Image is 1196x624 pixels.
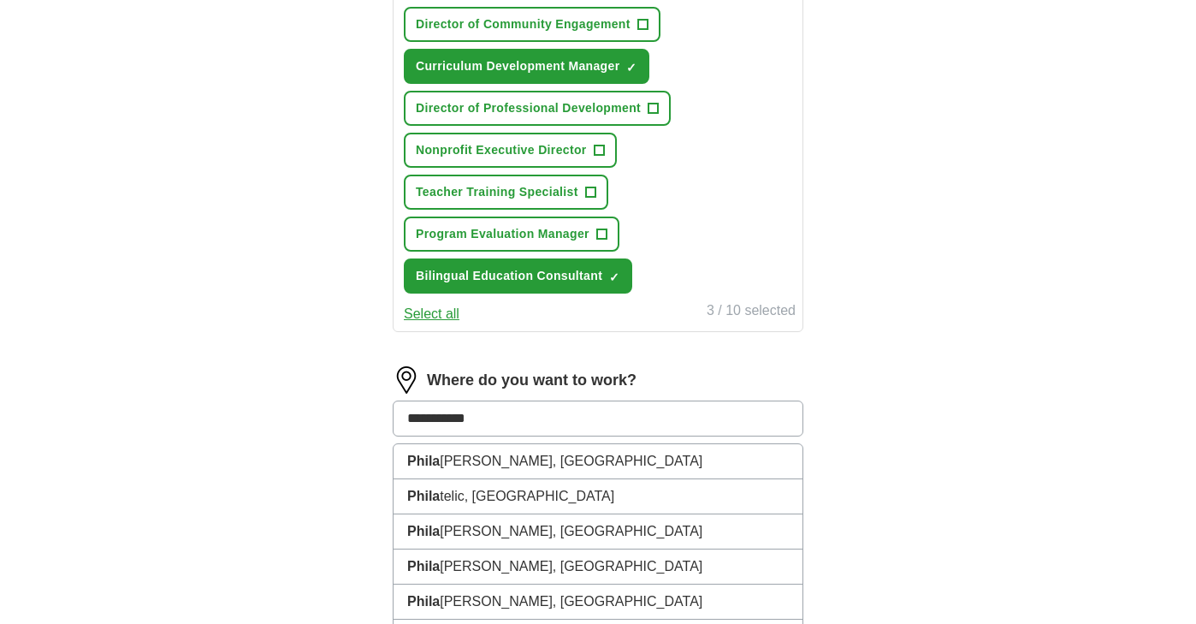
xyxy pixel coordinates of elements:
[416,225,589,243] span: Program Evaluation Manager
[626,61,636,74] span: ✓
[404,133,617,168] button: Nonprofit Executive Director
[407,489,440,503] strong: Phila
[404,217,619,252] button: Program Evaluation Manager
[416,183,578,201] span: Teacher Training Specialist
[404,304,459,324] button: Select all
[404,91,671,126] button: Director of Professional Development
[407,559,440,573] strong: Phila
[416,15,631,33] span: Director of Community Engagement
[416,267,602,285] span: Bilingual Education Consultant
[609,270,619,284] span: ✓
[394,550,802,585] li: [PERSON_NAME], [GEOGRAPHIC_DATA]
[394,585,802,620] li: [PERSON_NAME], [GEOGRAPHIC_DATA]
[407,594,440,609] strong: Phila
[416,57,619,75] span: Curriculum Development Manager
[394,444,802,479] li: [PERSON_NAME], [GEOGRAPHIC_DATA]
[404,175,608,210] button: Teacher Training Specialist
[404,259,632,294] button: Bilingual Education Consultant✓
[407,524,440,538] strong: Phila
[404,49,649,84] button: Curriculum Development Manager✓
[407,454,440,468] strong: Phila
[416,99,641,117] span: Director of Professional Development
[394,514,802,550] li: [PERSON_NAME], [GEOGRAPHIC_DATA]
[707,300,796,324] div: 3 / 10 selected
[416,141,587,159] span: Nonprofit Executive Director
[404,7,660,42] button: Director of Community Engagement
[427,369,636,392] label: Where do you want to work?
[394,479,802,514] li: telic, [GEOGRAPHIC_DATA]
[393,366,420,394] img: location.png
